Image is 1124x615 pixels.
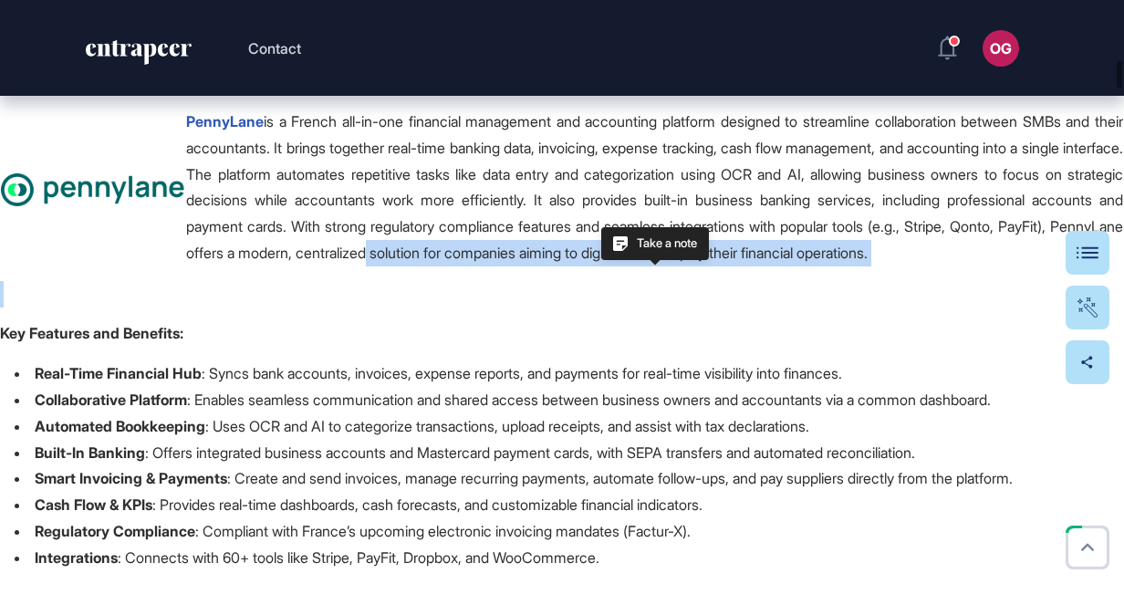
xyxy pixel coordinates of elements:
[35,548,599,567] p: : Connects with 60+ tools like Stripe, PayFit, Dropbox, and WooCommerce.
[248,36,301,60] button: Contact
[35,469,1013,487] p: : Create and send invoices, manage recurring payments, automate follow-ups, and pay suppliers dir...
[983,30,1019,67] button: OG
[35,364,202,382] strong: Real-Time Financial Hub
[35,443,145,462] strong: Built-In Banking
[35,443,915,462] p: : Offers integrated business accounts and Mastercard payment cards, with SEPA transfers and autom...
[35,469,227,487] strong: Smart Invoicing & Payments
[35,417,809,435] p: : Uses OCR and AI to categorize transactions, upload receipts, and assist with tax declarations.
[35,391,187,409] strong: Collaborative Platform
[186,109,1123,266] p: is a French all-in-one financial management and accounting platform designed to streamline collab...
[35,495,702,514] p: : Provides real-time dashboards, cash forecasts, and customizable financial indicators.
[35,364,842,382] p: : Syncs bank accounts, invoices, expense reports, and payments for real-time visibility into fina...
[35,391,991,409] p: : Enables seamless communication and shared access between business owners and accountants via a ...
[601,227,709,260] div: Take a note
[35,522,691,540] p: : Compliant with France’s upcoming electronic invoicing mandates (Factur-X).
[84,40,193,71] a: entrapeer-logo
[186,112,264,130] a: PennyLane
[35,548,118,567] strong: Integrations
[35,417,205,435] strong: Automated Bookkeeping
[35,522,195,540] strong: Regulatory Compliance
[35,495,152,514] strong: Cash Flow & KPIs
